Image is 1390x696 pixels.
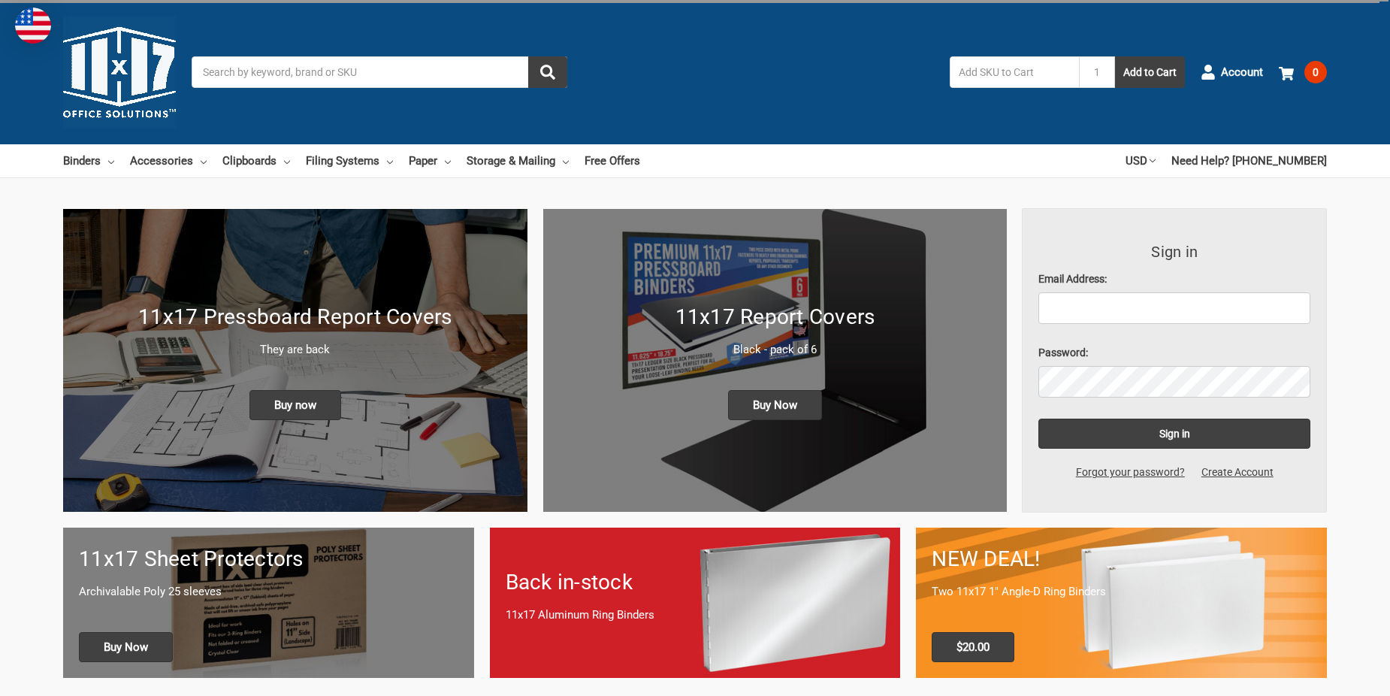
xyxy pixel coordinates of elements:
[249,390,341,420] span: Buy now
[728,390,822,420] span: Buy Now
[306,144,393,177] a: Filing Systems
[1221,64,1263,81] span: Account
[1201,53,1263,92] a: Account
[1038,419,1310,449] input: Sign in
[932,543,1311,575] h1: NEW DEAL!
[506,567,885,598] h1: Back in-stock
[559,341,992,359] p: Black - pack of 6
[79,583,458,601] p: Archivalable Poly 25 sleeves
[559,301,992,333] h1: 11x17 Report Covers
[932,583,1311,601] p: Two 11x17 1" Angle-D Ring Binders
[467,144,569,177] a: Storage & Mailing
[950,56,1079,88] input: Add SKU to Cart
[130,144,207,177] a: Accessories
[222,144,290,177] a: Clipboards
[15,8,51,44] img: duty and tax information for United States
[916,528,1327,677] a: 11x17 Binder 2-pack only $20.00 NEW DEAL! Two 11x17 1" Angle-D Ring Binders $20.00
[1279,53,1327,92] a: 0
[490,528,901,677] a: Back in-stock 11x17 Aluminum Ring Binders
[932,632,1014,662] span: $20.00
[1171,144,1327,177] a: Need Help? [PHONE_NUMBER]
[1193,465,1282,480] a: Create Account
[79,632,173,662] span: Buy Now
[506,607,885,624] p: 11x17 Aluminum Ring Binders
[63,209,527,512] img: New 11x17 Pressboard Binders
[1126,144,1156,177] a: USD
[63,16,176,129] img: 11x17.com
[409,144,451,177] a: Paper
[192,56,567,88] input: Search by keyword, brand or SKU
[1038,271,1310,287] label: Email Address:
[79,301,512,333] h1: 11x17 Pressboard Report Covers
[1304,61,1327,83] span: 0
[1038,241,1310,263] h3: Sign in
[1068,465,1193,480] a: Forgot your password?
[1115,56,1185,88] button: Add to Cart
[1038,345,1310,361] label: Password:
[63,528,474,677] a: 11x17 sheet protectors 11x17 Sheet Protectors Archivalable Poly 25 sleeves Buy Now
[79,543,458,575] h1: 11x17 Sheet Protectors
[63,209,527,512] a: New 11x17 Pressboard Binders 11x17 Pressboard Report Covers They are back Buy now
[63,144,114,177] a: Binders
[585,144,640,177] a: Free Offers
[543,209,1008,512] a: 11x17 Report Covers 11x17 Report Covers Black - pack of 6 Buy Now
[79,341,512,359] p: They are back
[543,209,1008,512] img: 11x17 Report Covers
